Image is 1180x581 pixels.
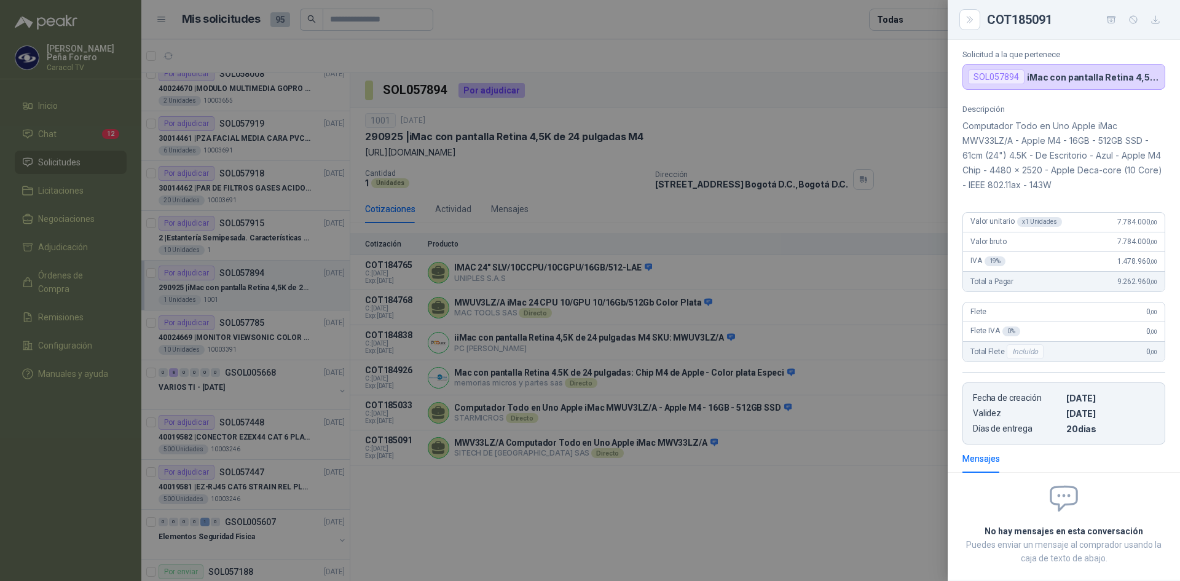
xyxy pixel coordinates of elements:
[1146,307,1157,316] span: 0
[1117,257,1157,266] span: 1.478.960
[970,307,986,316] span: Flete
[970,277,1013,286] span: Total a Pagar
[970,237,1006,246] span: Valor bruto
[970,344,1046,359] span: Total Flete
[987,10,1165,30] div: COT185091
[962,12,977,27] button: Close
[1066,393,1155,403] p: [DATE]
[970,217,1062,227] span: Valor unitario
[1027,72,1160,82] p: iMac con pantalla Retina 4,5K de 24 pulgadas M4
[1007,344,1044,359] div: Incluido
[1150,328,1157,335] span: ,00
[1117,218,1157,226] span: 7.784.000
[962,119,1165,192] p: Computador Todo en Uno Apple iMac MWV33LZ/A - Apple M4 - 16GB - 512GB SSD - 61cm (24") 4.5K - De ...
[1146,327,1157,336] span: 0
[1150,219,1157,226] span: ,00
[970,326,1020,336] span: Flete IVA
[1150,239,1157,245] span: ,00
[962,524,1165,538] h2: No hay mensajes en esta conversación
[1066,408,1155,419] p: [DATE]
[1066,424,1155,434] p: 20 dias
[1150,309,1157,315] span: ,00
[1002,326,1020,336] div: 0 %
[970,256,1005,266] span: IVA
[973,408,1061,419] p: Validez
[1146,347,1157,356] span: 0
[973,424,1061,434] p: Días de entrega
[962,452,1000,465] div: Mensajes
[1150,258,1157,265] span: ,00
[962,538,1165,565] p: Puedes enviar un mensaje al comprador usando la caja de texto de abajo.
[1150,349,1157,355] span: ,00
[962,50,1165,59] p: Solicitud a la que pertenece
[1117,237,1157,246] span: 7.784.000
[968,69,1025,84] div: SOL057894
[985,256,1006,266] div: 19 %
[1150,279,1157,285] span: ,00
[962,105,1165,114] p: Descripción
[1117,277,1157,286] span: 9.262.960
[973,393,1061,403] p: Fecha de creación
[1017,217,1062,227] div: x 1 Unidades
